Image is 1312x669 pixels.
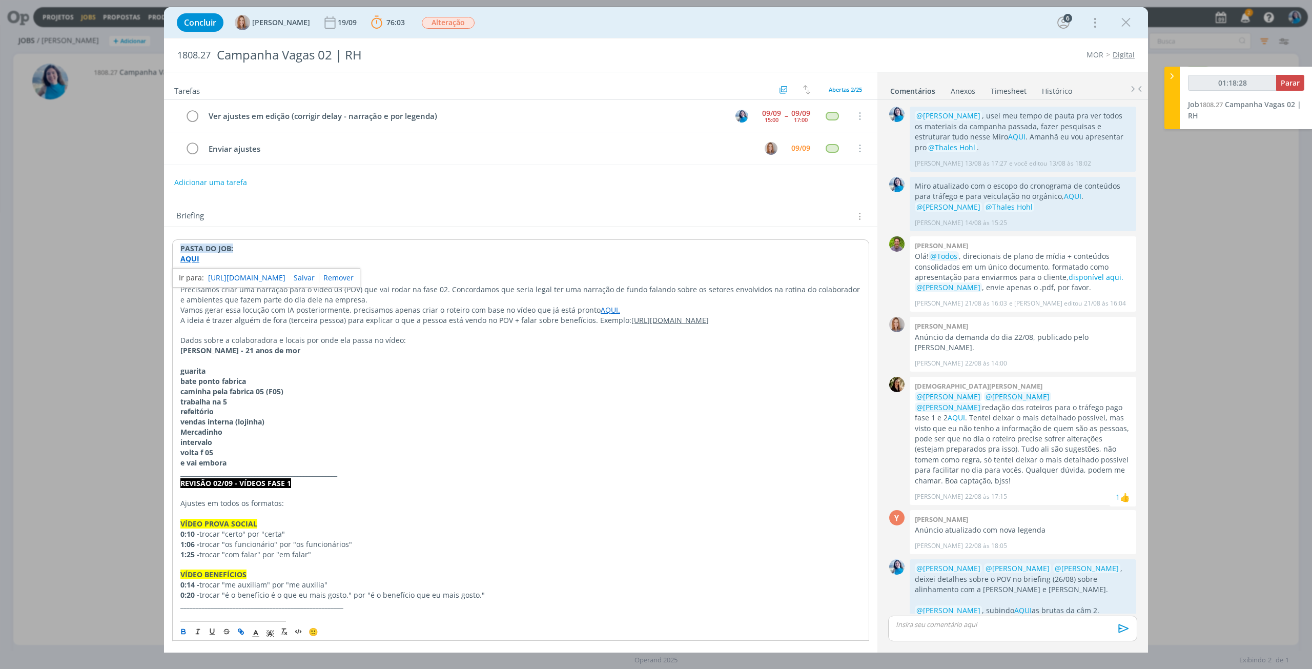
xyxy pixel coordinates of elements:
[948,413,965,422] a: AQUI
[180,550,199,559] strong: 1:25 -
[180,580,199,590] strong: 0:14 -
[180,550,861,560] p: trocar "com falar" por "em falar"
[631,315,709,325] a: [URL][DOMAIN_NAME]
[1009,299,1082,308] span: e [PERSON_NAME] editou
[765,117,778,123] div: 15:00
[180,305,861,315] p: Vamos gerar essa locução com IA posteriormente, precisamos apenas criar o roteiro com base no víd...
[208,271,285,285] a: [URL][DOMAIN_NAME]
[916,402,980,412] span: @[PERSON_NAME]
[889,317,905,332] img: A
[177,50,211,61] span: 1808.27
[1086,50,1103,59] a: MOR
[1063,14,1072,23] div: 6
[889,107,905,122] img: E
[965,541,1007,551] span: 22/08 às 18:05
[915,392,1131,486] p: redação dos roteiros para o tráfego pago fase 1 e 2 . Tentei deixar o mais detalhado possível, ma...
[965,299,1007,308] span: 21/08 às 16:03
[1276,75,1304,91] button: Parar
[180,315,861,326] p: A ideia é trazer alguém de fora (terceira pessoa) para explicar o que a pessoa está vendo no POV ...
[889,177,905,192] img: E
[1199,100,1223,109] span: 1808.27
[164,7,1148,653] div: dialog
[1188,99,1301,120] span: Campanha Vagas 02 | RH
[889,510,905,525] div: Y
[785,112,788,119] span: --
[180,387,283,396] strong: caminha pela fabrica 05 (F05)
[1188,99,1301,120] a: Job1808.27Campanha Vagas 02 | RH
[1113,50,1135,59] a: Digital
[734,108,749,124] button: E
[889,236,905,252] img: T
[915,381,1042,391] b: [DEMOGRAPHIC_DATA][PERSON_NAME]
[794,117,808,123] div: 17:00
[180,376,246,386] strong: bate ponto fabrica
[965,359,1007,368] span: 22/08 às 14:00
[180,417,264,427] strong: vendas interna (lojinha)
[252,19,310,26] span: [PERSON_NAME]
[916,282,980,292] span: @[PERSON_NAME]
[986,202,1033,212] span: @Thales Hohl
[180,468,861,478] p: ___________________________________________________
[735,110,748,123] img: E
[309,627,318,637] span: 🙂
[180,580,861,590] p: trocar "me auxiliam" por "me auxilia"
[986,392,1050,401] span: @[PERSON_NAME]
[204,110,726,123] div: Ver ajustes em edição (corrigir delay - narração e por legenda)
[180,539,861,550] p: trocar "os funcionário" por "os funcionários"
[1055,14,1072,31] button: 6
[1281,78,1300,88] span: Parar
[915,525,1131,535] p: Anúncio atualizado com nova legenda
[915,251,1131,293] p: Olá! , direcionais de plano de mídia + conteúdos consolidados em um único documento, formatado co...
[986,563,1050,573] span: @[PERSON_NAME]
[180,285,861,305] p: Precisamos criar uma narração para o vídeo 03 (POV) que vai rodar na fase 02. Concordamos que ser...
[1064,191,1081,201] a: AQUI
[174,173,248,192] button: Adicionar uma tarefa
[916,111,980,120] span: @[PERSON_NAME]
[184,18,216,27] span: Concluir
[915,299,963,308] p: [PERSON_NAME]
[915,332,1131,353] p: Anúncio da demanda do dia 22/08, publicado pelo [PERSON_NAME].
[180,458,227,468] strong: e vai embora
[915,492,963,501] p: [PERSON_NAME]
[915,515,968,524] b: [PERSON_NAME]
[915,111,1131,153] p: , usei meu tempo de pauta pra ver todos os materiais da campanha passada, fazer pesquisas e estru...
[213,43,731,68] div: Campanha Vagas 02 | RH
[791,145,810,152] div: 09/09
[177,13,223,32] button: Concluir
[915,321,968,331] b: [PERSON_NAME]
[180,539,199,549] strong: 1:06 -
[791,110,810,117] div: 09/09
[890,82,936,96] a: Comentários
[1008,132,1026,141] a: AQUI
[180,600,343,610] strong: _____________________________________________________
[803,85,810,94] img: arrow-down-up.svg
[765,142,777,155] img: A
[263,626,277,638] span: Cor de Fundo
[889,377,905,392] img: C
[829,86,862,93] span: Abertas 2/25
[916,392,980,401] span: @[PERSON_NAME]
[1049,159,1091,168] span: 13/08 às 18:02
[889,559,905,575] img: E
[180,478,291,488] strong: REVISÃO 02/09 - VÍDEOS FASE 1
[1116,492,1120,502] div: 1
[421,16,475,29] button: Alteração
[915,605,1131,616] p: , subindo as brutas da câm 2.
[180,254,199,263] strong: AQUI
[180,366,206,376] strong: guarita
[1084,299,1126,308] span: 21/08 às 16:04
[916,202,980,212] span: @[PERSON_NAME]
[180,244,233,253] strong: PASTA DO JOB:
[180,335,861,346] p: Dados sobre a colaboradora e locais por onde ela passa no vídeo:
[180,519,257,529] strong: VÍDEO PROVA SOCIAL
[180,621,286,631] strong: SOLICITAÇÃO CLIENTE - 01/09
[204,143,755,155] div: Enviar ajustes
[916,605,980,615] span: @[PERSON_NAME]
[915,159,963,168] p: [PERSON_NAME]
[306,626,320,638] button: 🙂
[762,110,781,117] div: 09/09
[1014,605,1032,615] a: AQUI
[180,346,300,355] strong: [PERSON_NAME] - 21 anos de mor
[915,181,1131,202] p: Miro atualizado com o escopo do cronograma de conteúdos para tráfego e para veiculação no orgânic...
[235,15,310,30] button: A[PERSON_NAME]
